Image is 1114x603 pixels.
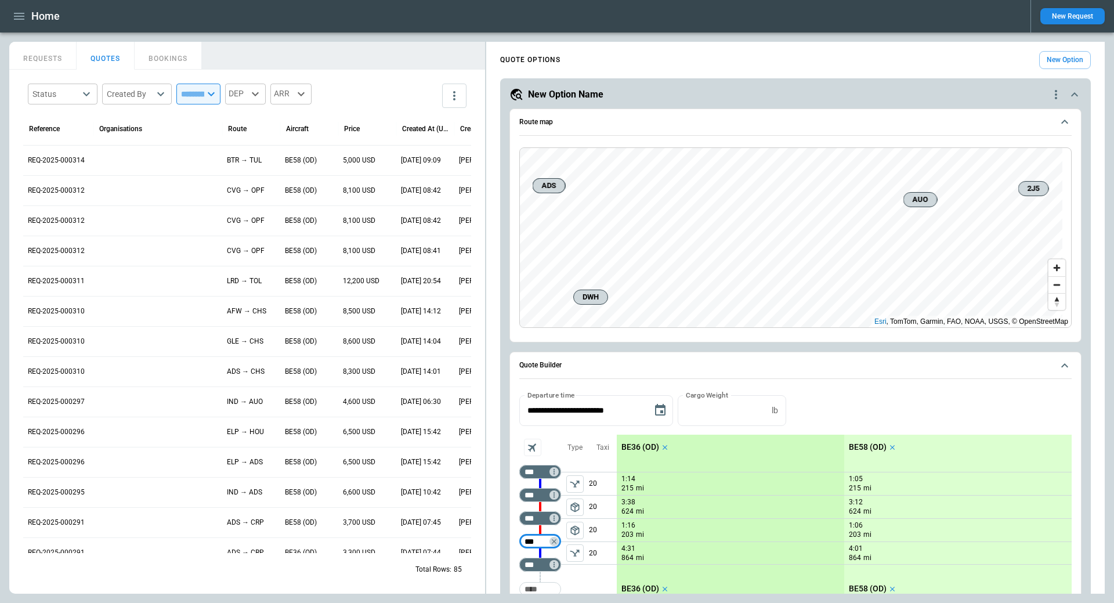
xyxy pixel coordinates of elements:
h6: Route map [519,118,553,126]
p: mi [863,530,871,540]
button: Route map [519,109,1072,136]
p: mi [863,507,871,517]
button: Reset bearing to north [1048,293,1065,310]
p: 3,700 USD [343,518,375,528]
p: CVG → OPF [227,186,265,196]
p: [PERSON_NAME] [459,276,508,286]
span: package_2 [569,501,581,513]
p: Type [567,443,583,453]
p: REQ-2025-000312 [28,246,85,256]
p: 09/26/2025 08:42 [401,186,441,196]
div: Not found [519,488,561,502]
span: Type of sector [566,544,584,562]
p: [PERSON_NAME] [459,457,508,467]
p: BE58 (OD) [285,186,317,196]
p: 8,100 USD [343,216,375,226]
p: 4,600 USD [343,397,375,407]
p: 4:31 [621,544,635,553]
p: REQ-2025-000296 [28,427,85,437]
p: 3:12 [849,498,863,507]
p: 09/25/2025 14:01 [401,367,441,377]
h6: Quote Builder [519,362,562,369]
p: BE58 (OD) [285,156,317,165]
span: Type of sector [566,499,584,516]
span: AUO [909,194,932,205]
p: BE58 (OD) [285,488,317,497]
div: Route map [519,147,1072,328]
a: Esri [874,317,887,326]
p: BE58 (OD) [849,584,887,594]
p: 09/25/2025 14:04 [401,337,441,346]
p: [PERSON_NAME] [459,306,508,316]
p: [PERSON_NAME] [459,337,508,346]
p: 4:01 [849,544,863,553]
p: BE58 (OD) [285,276,317,286]
div: Not found [519,535,561,548]
p: REQ-2025-000291 [28,518,85,528]
p: 09/26/2025 09:09 [401,156,441,165]
p: BE58 (OD) [285,246,317,256]
p: CVG → OPF [227,246,265,256]
p: REQ-2025-000314 [28,156,85,165]
p: mi [863,553,871,563]
p: BE58 (OD) [285,427,317,437]
p: 864 [849,553,861,563]
p: mi [636,530,644,540]
div: Not found [519,465,561,479]
p: 1:06 [849,521,863,530]
p: [PERSON_NAME] [459,156,508,165]
p: 203 [621,530,634,540]
span: Aircraft selection [524,439,541,456]
button: left aligned [566,499,584,516]
p: REQ-2025-000296 [28,457,85,467]
p: 09/23/2025 06:30 [401,397,441,407]
button: BOOKINGS [135,42,202,70]
p: 09/26/2025 08:41 [401,246,441,256]
p: 215 [849,483,861,493]
p: BE58 (OD) [285,306,317,316]
button: more [442,84,466,108]
button: New Option Namequote-option-actions [509,88,1082,102]
p: IND → ADS [227,488,262,497]
p: BE36 (OD) [621,584,659,594]
h5: New Option Name [528,88,603,101]
p: 20 [589,519,617,541]
p: 20 [589,496,617,518]
p: ADS → CRP [227,518,264,528]
p: BE58 (OD) [285,216,317,226]
p: 20 [589,472,617,495]
p: 6,500 USD [343,427,375,437]
p: BE58 (OD) [285,367,317,377]
p: 09/22/2025 15:42 [401,457,441,467]
p: Taxi [596,443,609,453]
p: 09/22/2025 15:42 [401,427,441,437]
div: Reference [29,125,60,133]
p: [PERSON_NAME] [459,246,508,256]
span: 2J5 [1023,183,1044,194]
p: 09/22/2025 07:45 [401,518,441,528]
span: Type of sector [566,522,584,539]
p: 1:16 [621,521,635,530]
div: Status [32,88,79,100]
div: Route [228,125,247,133]
button: left aligned [566,475,584,493]
div: ARR [270,84,312,104]
p: CVG → OPF [227,216,265,226]
div: Created by [460,125,493,133]
p: REQ-2025-000312 [28,186,85,196]
p: 8,600 USD [343,337,375,346]
p: 1:14 [621,475,635,483]
p: 09/22/2025 10:42 [401,488,441,497]
canvas: Map [520,148,1062,328]
p: BE36 (OD) [621,442,659,452]
p: ELP → ADS [227,457,263,467]
button: Zoom in [1048,259,1065,276]
span: package_2 [569,525,581,536]
p: 8,100 USD [343,186,375,196]
div: Not found [519,558,561,572]
button: Quote Builder [519,352,1072,379]
p: 09/25/2025 14:12 [401,306,441,316]
p: REQ-2025-000311 [28,276,85,286]
p: lb [772,406,778,416]
div: Too short [519,582,561,596]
